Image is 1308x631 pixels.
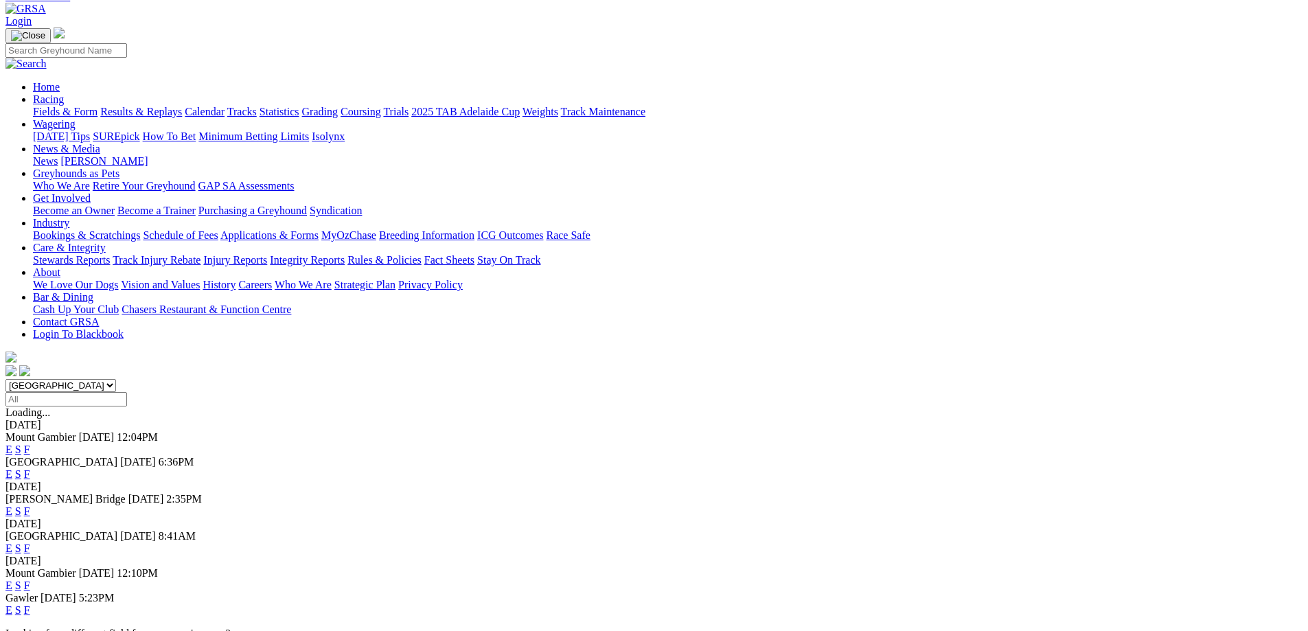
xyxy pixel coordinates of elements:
[79,431,115,443] span: [DATE]
[33,180,90,192] a: Who We Are
[11,30,45,41] img: Close
[93,180,196,192] a: Retire Your Greyhound
[312,130,345,142] a: Isolynx
[5,580,12,591] a: E
[5,15,32,27] a: Login
[5,518,1303,530] div: [DATE]
[477,229,543,241] a: ICG Outcomes
[5,555,1303,567] div: [DATE]
[220,229,319,241] a: Applications & Forms
[33,180,1303,192] div: Greyhounds as Pets
[33,279,118,290] a: We Love Our Dogs
[79,592,115,604] span: 5:23PM
[15,505,21,517] a: S
[33,106,1303,118] div: Racing
[5,567,76,579] span: Mount Gambier
[117,567,158,579] span: 12:10PM
[238,279,272,290] a: Careers
[5,493,126,505] span: [PERSON_NAME] Bridge
[33,205,1303,217] div: Get Involved
[321,229,376,241] a: MyOzChase
[5,43,127,58] input: Search
[24,580,30,591] a: F
[203,279,236,290] a: History
[33,266,60,278] a: About
[477,254,540,266] a: Stay On Track
[185,106,225,117] a: Calendar
[270,254,345,266] a: Integrity Reports
[33,106,97,117] a: Fields & Form
[5,3,46,15] img: GRSA
[5,406,50,418] span: Loading...
[15,542,21,554] a: S
[122,303,291,315] a: Chasers Restaurant & Function Centre
[5,530,117,542] span: [GEOGRAPHIC_DATA]
[143,229,218,241] a: Schedule of Fees
[33,81,60,93] a: Home
[5,58,47,70] img: Search
[5,444,12,455] a: E
[347,254,422,266] a: Rules & Policies
[24,468,30,480] a: F
[24,444,30,455] a: F
[5,468,12,480] a: E
[113,254,200,266] a: Track Injury Rebate
[33,279,1303,291] div: About
[117,205,196,216] a: Become a Trainer
[33,93,64,105] a: Racing
[33,242,106,253] a: Care & Integrity
[33,130,90,142] a: [DATE] Tips
[33,118,76,130] a: Wagering
[24,604,30,616] a: F
[15,468,21,480] a: S
[198,205,307,216] a: Purchasing a Greyhound
[33,130,1303,143] div: Wagering
[79,567,115,579] span: [DATE]
[260,106,299,117] a: Statistics
[24,505,30,517] a: F
[120,456,156,468] span: [DATE]
[198,130,309,142] a: Minimum Betting Limits
[93,130,139,142] a: SUREpick
[5,505,12,517] a: E
[523,106,558,117] a: Weights
[117,431,158,443] span: 12:04PM
[33,143,100,154] a: News & Media
[5,592,38,604] span: Gawler
[33,303,1303,316] div: Bar & Dining
[33,192,91,204] a: Get Involved
[5,431,76,443] span: Mount Gambier
[310,205,362,216] a: Syndication
[5,456,117,468] span: [GEOGRAPHIC_DATA]
[24,542,30,554] a: F
[341,106,381,117] a: Coursing
[159,530,196,542] span: 8:41AM
[33,205,115,216] a: Become an Owner
[5,28,51,43] button: Toggle navigation
[120,530,156,542] span: [DATE]
[383,106,409,117] a: Trials
[424,254,474,266] a: Fact Sheets
[143,130,196,142] a: How To Bet
[5,365,16,376] img: facebook.svg
[33,168,119,179] a: Greyhounds as Pets
[15,580,21,591] a: S
[5,392,127,406] input: Select date
[19,365,30,376] img: twitter.svg
[100,106,182,117] a: Results & Replays
[546,229,590,241] a: Race Safe
[33,217,69,229] a: Industry
[33,254,1303,266] div: Care & Integrity
[15,604,21,616] a: S
[5,419,1303,431] div: [DATE]
[159,456,194,468] span: 6:36PM
[33,303,119,315] a: Cash Up Your Club
[33,316,99,328] a: Contact GRSA
[302,106,338,117] a: Grading
[198,180,295,192] a: GAP SA Assessments
[33,155,58,167] a: News
[411,106,520,117] a: 2025 TAB Adelaide Cup
[33,291,93,303] a: Bar & Dining
[227,106,257,117] a: Tracks
[275,279,332,290] a: Who We Are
